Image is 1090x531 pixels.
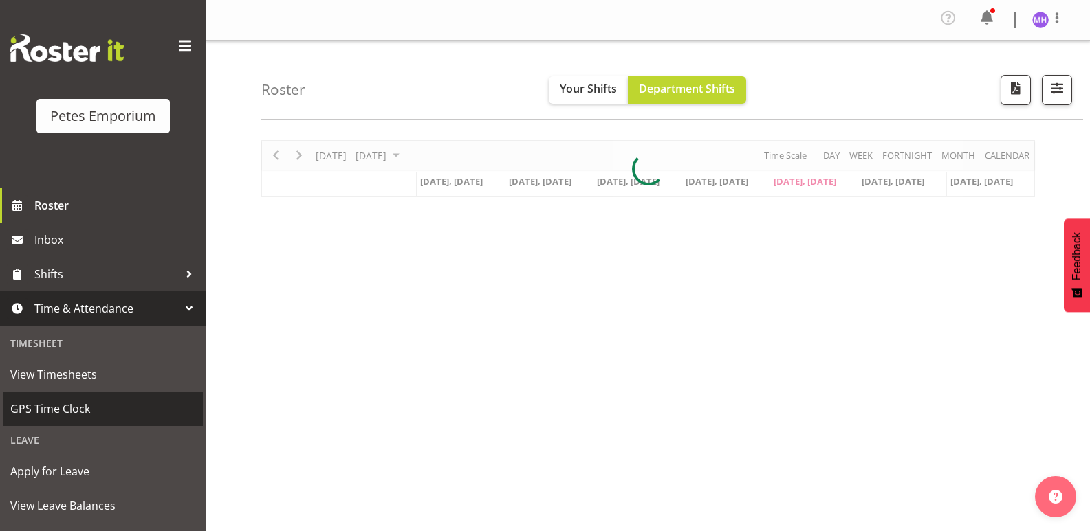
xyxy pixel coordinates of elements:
button: Download a PDF of the roster according to the set date range. [1001,75,1031,105]
img: help-xxl-2.png [1049,490,1062,504]
span: Roster [34,195,199,216]
div: Petes Emporium [50,106,156,126]
span: Your Shifts [560,81,617,96]
a: View Leave Balances [3,488,203,523]
img: Rosterit website logo [10,34,124,62]
span: GPS Time Clock [10,398,196,419]
button: Feedback - Show survey [1064,218,1090,312]
a: View Timesheets [3,357,203,392]
span: Apply for Leave [10,461,196,482]
span: Inbox [34,229,199,250]
button: Your Shifts [549,76,628,104]
span: Time & Attendance [34,298,179,319]
button: Department Shifts [628,76,746,104]
span: View Leave Balances [10,495,196,516]
a: GPS Time Clock [3,392,203,426]
span: View Timesheets [10,364,196,385]
a: Apply for Leave [3,454,203,488]
span: Feedback [1071,232,1083,280]
img: mackenzie-halford4471.jpg [1032,12,1049,28]
div: Timesheet [3,329,203,357]
span: Department Shifts [639,81,735,96]
h4: Roster [261,82,305,98]
button: Filter Shifts [1042,75,1072,105]
div: Leave [3,426,203,454]
span: Shifts [34,264,179,284]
